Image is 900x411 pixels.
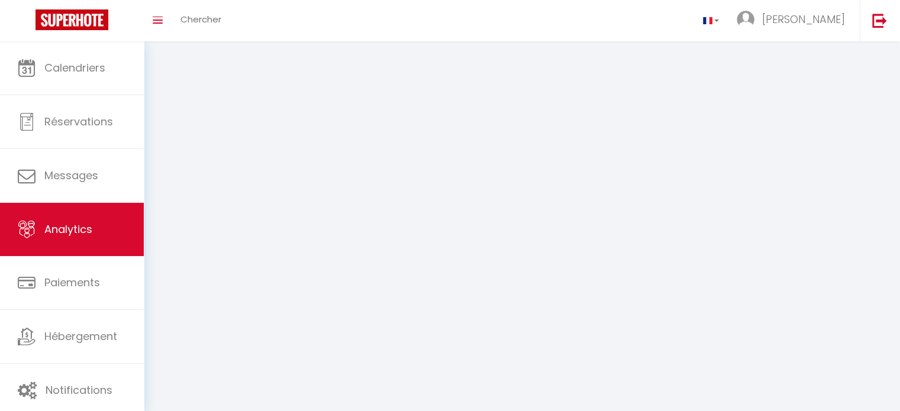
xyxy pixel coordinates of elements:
[44,275,100,290] span: Paiements
[872,13,887,28] img: logout
[44,114,113,129] span: Réservations
[762,12,845,27] span: [PERSON_NAME]
[36,9,108,30] img: Super Booking
[9,5,45,40] button: Ouvrir le widget de chat LiveChat
[44,168,98,183] span: Messages
[180,13,221,25] span: Chercher
[44,60,105,75] span: Calendriers
[44,222,92,237] span: Analytics
[44,329,117,344] span: Hébergement
[737,11,754,28] img: ...
[46,383,112,397] span: Notifications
